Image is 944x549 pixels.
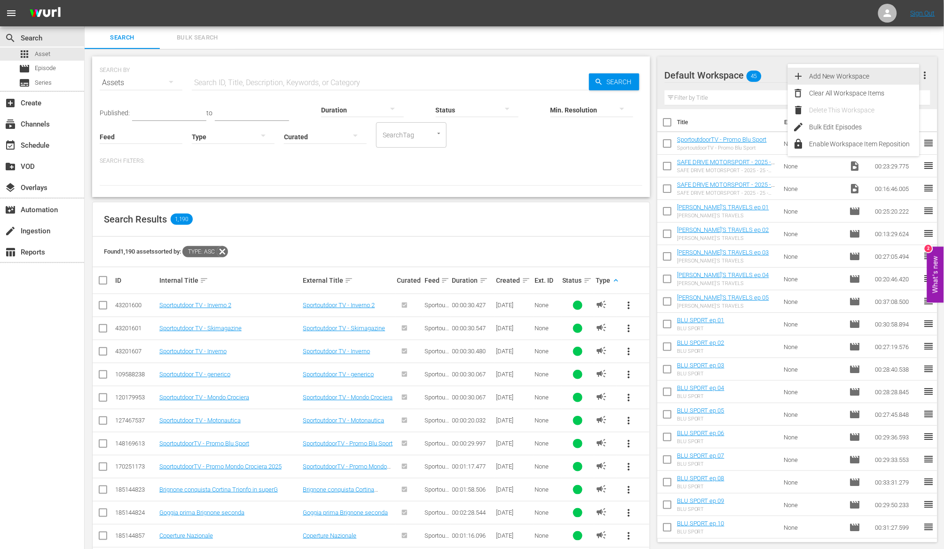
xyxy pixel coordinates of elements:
[596,529,607,541] span: AD
[850,160,861,172] span: Video
[665,62,920,88] div: Default Workspace
[618,501,640,524] button: more_vert
[872,403,923,426] td: 00:27:45.848
[923,454,935,465] span: reorder
[677,190,777,196] div: SAFE DRIVE MOTORSPORT - 2025 - 25 - parte 2 - 25
[303,417,384,424] a: Sportoutdoor TV - Motonautica
[452,348,494,355] div: 00:00:30.480
[535,532,560,539] div: None
[677,452,725,459] a: BLU SPORT ep 07
[115,325,157,332] div: 43201601
[677,181,776,195] a: SAFE DRIVE MOTORSPORT - 2025 - 25 - parte 2 - 25
[115,509,157,516] div: 185144824
[677,109,779,135] th: Title
[425,417,449,431] span: Sportoutdoor TV
[603,73,639,90] span: Search
[425,302,449,323] span: Sportoutdoor TV - AD
[596,506,607,517] span: AD
[535,509,560,516] div: None
[872,493,923,516] td: 00:29:50.233
[923,205,935,216] span: reorder
[589,73,639,90] button: Search
[780,290,846,313] td: None
[677,461,725,467] div: BLU SPORT
[303,463,391,477] a: SportoutdoorTV - Promo Mondo Crociera 2025
[563,275,593,286] div: Status
[923,499,935,510] span: reorder
[425,509,449,523] span: Sportoutdoor TV
[623,461,635,472] span: more_vert
[159,325,242,332] a: Sportoutdoor TV - Skimagazine
[535,302,560,309] div: None
[677,136,767,143] a: SportoutdoorTV - Promo Blu Sport
[780,200,846,223] td: None
[6,8,17,19] span: menu
[104,248,228,255] span: Found 1,190 assets sorted by:
[104,214,167,225] span: Search Results
[618,478,640,501] button: more_vert
[115,463,157,470] div: 170251173
[677,497,725,504] a: BLU SPORT ep 09
[452,486,494,493] div: 00:01:58.506
[677,167,777,174] div: SAFE DRIVE MOTORSPORT - 2025 - 25 - parte 3 - 25
[303,275,394,286] div: External Title
[5,161,16,172] span: VOD
[780,155,846,177] td: None
[35,64,56,73] span: Episode
[872,313,923,335] td: 00:30:58.894
[159,417,241,424] a: Sportoutdoor TV - Motonautica
[780,493,846,516] td: None
[623,415,635,426] span: more_vert
[425,532,449,546] span: Sportoutdoor TV
[677,204,770,211] a: [PERSON_NAME]'S TRAVELS ep 01
[496,348,532,355] div: [DATE]
[5,97,16,109] span: Create
[677,326,725,332] div: BLU SPORT
[677,159,776,173] a: SAFE DRIVE MOTORSPORT - 2025 - 25 - parte 3 - 25
[5,225,16,237] span: Ingestion
[923,521,935,533] span: reorder
[5,119,16,130] span: Channels
[496,394,532,401] div: [DATE]
[793,121,804,133] span: edit
[809,68,920,85] div: Add New Workspace
[618,317,640,340] button: more_vert
[677,317,725,324] a: BLU SPORT ep 01
[780,426,846,448] td: None
[623,392,635,403] span: more_vert
[872,245,923,268] td: 00:27:05.494
[522,276,530,285] span: sort
[809,102,920,119] div: Delete This Workspace
[100,109,130,117] span: Published:
[850,409,861,420] span: Episode
[345,276,353,285] span: sort
[872,200,923,223] td: 00:25:20.222
[115,394,157,401] div: 120179953
[872,426,923,448] td: 00:29:36.593
[496,532,532,539] div: [DATE]
[677,416,725,422] div: BLU SPORT
[90,32,154,43] span: Search
[596,368,607,379] span: AD
[159,463,282,470] a: SportoutdoorTV - Promo Mondo Crociera 2025
[425,440,449,454] span: Sportoutdoor TV
[923,476,935,487] span: reorder
[793,138,804,150] span: lock
[623,484,635,495] span: more_vert
[677,475,725,482] a: BLU SPORT ep 08
[159,348,227,355] a: Sportoutdoor TV - Inverno
[535,394,560,401] div: None
[780,132,846,155] td: None
[35,78,52,88] span: Series
[115,302,157,309] div: 43201600
[303,440,393,447] a: SportoutdoorTV - Promo Blu Sport
[535,371,560,378] div: None
[623,530,635,541] span: more_vert
[923,228,935,239] span: reorder
[496,275,532,286] div: Created
[535,440,560,447] div: None
[872,335,923,358] td: 00:27:19.576
[677,226,770,233] a: [PERSON_NAME]'S TRAVELS ep 02
[596,414,607,425] span: AD
[303,509,388,516] a: Goggia prima Brignone seconda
